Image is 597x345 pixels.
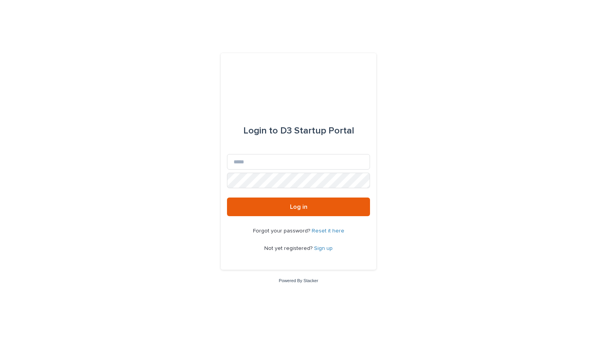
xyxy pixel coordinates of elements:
[243,120,354,142] div: D3 Startup Portal
[243,126,278,135] span: Login to
[314,246,333,251] a: Sign up
[273,72,324,95] img: q0dI35fxT46jIlCv2fcp
[227,198,370,216] button: Log in
[253,228,312,234] span: Forgot your password?
[264,246,314,251] span: Not yet registered?
[279,278,318,283] a: Powered By Stacker
[312,228,344,234] a: Reset it here
[290,204,307,210] span: Log in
